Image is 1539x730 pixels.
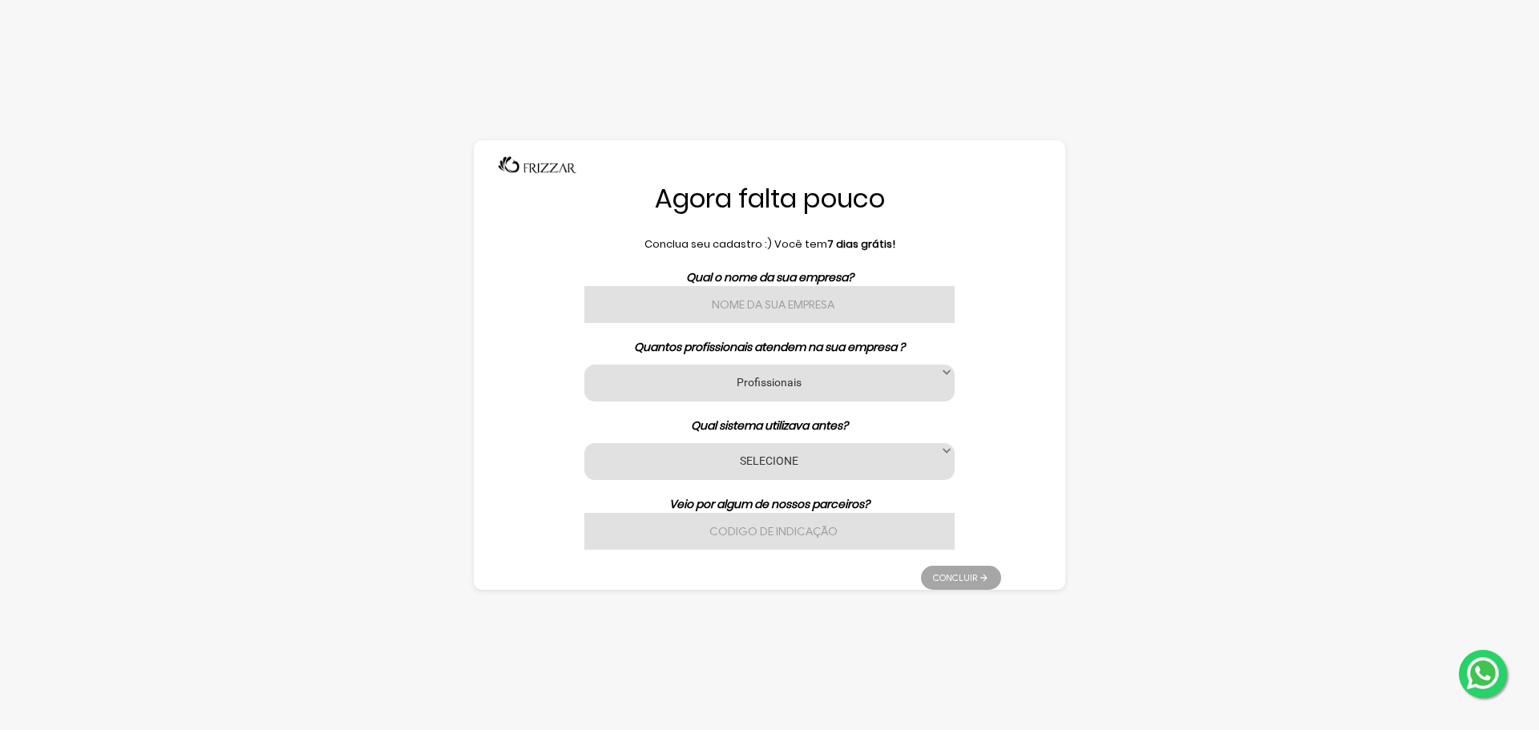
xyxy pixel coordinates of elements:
[827,236,895,252] b: 7 dias grátis!
[538,236,1001,252] p: Conclua seu cadastro :) Você tem
[538,269,1001,286] p: Qual o nome da sua empresa?
[538,339,1001,356] p: Quantos profissionais atendem na sua empresa ?
[538,182,1001,216] h1: Agora falta pouco
[1464,654,1502,692] img: whatsapp.png
[604,374,935,389] label: Profissionais
[538,417,1001,434] p: Qual sistema utilizava antes?
[584,513,955,550] input: Codigo de indicação
[921,558,1001,590] ul: Pagination
[604,453,935,468] label: SELECIONE
[584,286,955,323] input: Nome da sua empresa
[538,496,1001,513] p: Veio por algum de nossos parceiros?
